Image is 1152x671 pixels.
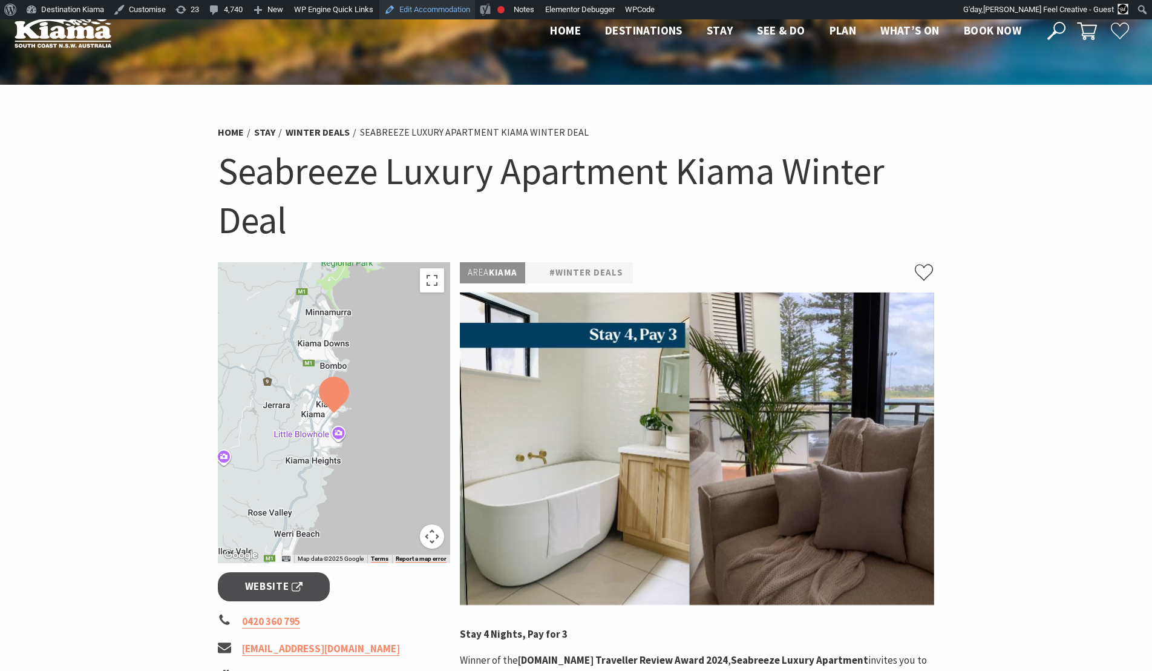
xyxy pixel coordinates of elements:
[218,572,330,601] a: Website
[298,555,364,562] span: Map data ©2025 Google
[460,262,525,283] p: Kiama
[538,21,1033,41] nav: Main Menu
[518,653,728,667] strong: [DOMAIN_NAME] Traveller Review Award 2024
[242,642,400,656] a: [EMAIL_ADDRESS][DOMAIN_NAME]
[218,126,244,139] a: Home
[15,15,111,48] img: Kiama Logo
[360,125,589,140] li: Seabreeze Luxury Apartment Kiama Winter Deal
[242,615,300,629] a: 0420 360 795
[420,268,444,293] button: Toggle fullscreen view
[221,547,261,563] img: Google
[964,23,1021,38] span: Book now
[460,627,568,641] strong: Stay 4 Nights, Pay for 3
[707,23,733,38] span: Stay
[420,524,444,549] button: Map camera controls
[468,266,489,278] span: Area
[605,23,682,38] span: Destinations
[983,5,1114,14] span: [PERSON_NAME] Feel Creative - Guest
[286,126,350,139] a: Winter Deals
[880,23,940,38] span: What’s On
[396,555,447,563] a: Report a map error
[371,555,388,563] a: Terms (opens in new tab)
[221,547,261,563] a: Open this area in Google Maps (opens a new window)
[497,6,505,13] div: Focus keyphrase not set
[218,147,934,244] h1: Seabreeze Luxury Apartment Kiama Winter Deal
[245,578,303,595] span: Website
[757,23,805,38] span: See & Do
[550,23,581,38] span: Home
[731,653,868,667] strong: Seabreeze Luxury Apartment
[830,23,857,38] span: Plan
[549,265,623,280] a: #Winter Deals
[254,126,275,139] a: Stay
[282,555,290,563] button: Keyboard shortcuts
